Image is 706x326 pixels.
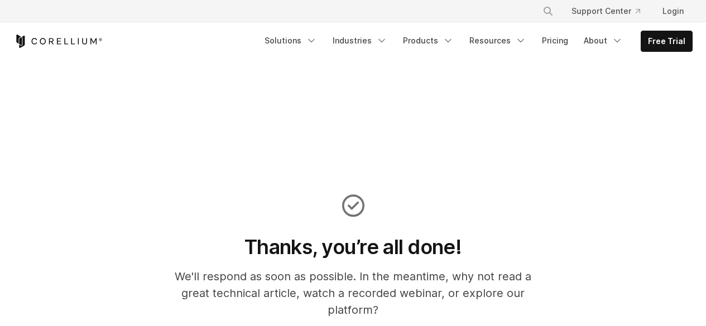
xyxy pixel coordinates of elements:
[654,1,693,21] a: Login
[14,35,103,48] a: Corellium Home
[326,31,394,51] a: Industries
[258,31,693,52] div: Navigation Menu
[538,1,558,21] button: Search
[463,31,533,51] a: Resources
[529,1,693,21] div: Navigation Menu
[258,31,324,51] a: Solutions
[577,31,630,51] a: About
[160,268,546,318] p: We'll respond as soon as possible. In the meantime, why not read a great technical article, watch...
[160,235,546,259] h1: Thanks, you’re all done!
[641,31,692,51] a: Free Trial
[563,1,649,21] a: Support Center
[535,31,575,51] a: Pricing
[396,31,460,51] a: Products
